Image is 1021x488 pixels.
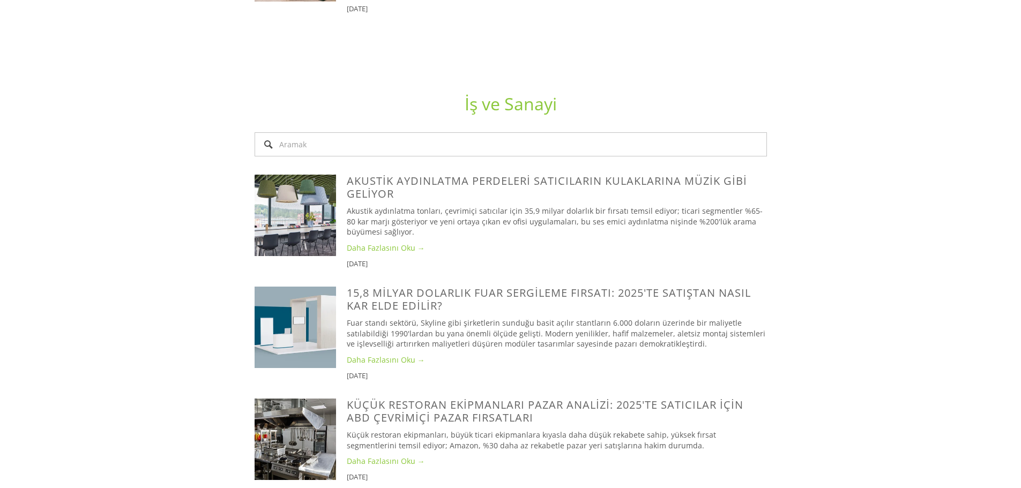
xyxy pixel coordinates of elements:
font: [DATE] [347,259,368,268]
font: [DATE] [347,4,368,13]
a: Daha Fazlasını Oku → [347,243,767,253]
font: [DATE] [347,472,368,482]
a: Akustik Aydınlatma Perdeleri Satıcıların Kulaklarına Müzik Gibi Geliyor [255,175,347,256]
a: 15,8 Milyar Dolarlık Fuar Sergileme Fırsatı: 2025'te Satıştan Nasıl Kar Elde Edilir? [347,286,751,313]
a: İş ve Sanayi [465,92,557,115]
font: Küçük restoran ekipmanları, büyük ticari ekipmanlara kıyasla daha düşük rekabete sahip, yüksek fı... [347,430,718,451]
a: Küçük Restoran Ekipmanları Pazar Analizi: 2025'te Satıcılar için ABD Çevrimiçi Pazar Fırsatları [255,399,347,480]
font: Fuar standı sektörü, Skyline gibi şirketlerin sunduğu basit açılır stantların 6.000 doların üzeri... [347,318,767,349]
a: Daha Fazlasını Oku → [347,355,767,365]
img: Küçük Restoran Ekipmanları Pazar Analizi: 2025'te Satıcılar için ABD Çevrimiçi Pazar Fırsatları [255,399,336,480]
img: 15,8 Milyar Dolarlık Fuar Sergileme Fırsatı: 2025'te Satıştan Nasıl Kar Elde Edilir? [255,287,336,368]
font: Daha Fazlasını Oku → [347,355,425,365]
font: [DATE] [347,371,368,380]
a: Daha Fazlasını Oku → [347,456,767,467]
font: Daha Fazlasını Oku → [347,243,425,253]
img: Akustik Aydınlatma Perdeleri Satıcıların Kulaklarına Müzik Gibi Geliyor [255,175,336,256]
a: Akustik Aydınlatma Perdeleri Satıcıların Kulaklarına Müzik Gibi Geliyor [347,174,747,201]
font: Akustik aydınlatma tonları, çevrimiçi satıcılar için 35,9 milyar dolarlık bir fırsatı temsil ediy... [347,206,763,237]
a: Küçük Restoran Ekipmanları Pazar Analizi: 2025'te Satıcılar için ABD Çevrimiçi Pazar Fırsatları [347,397,743,425]
font: Daha Fazlasını Oku → [347,456,425,466]
input: Aramak [255,132,767,156]
a: 15,8 Milyar Dolarlık Fuar Sergileme Fırsatı: 2025'te Satıştan Nasıl Kar Elde Edilir? [255,287,347,368]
